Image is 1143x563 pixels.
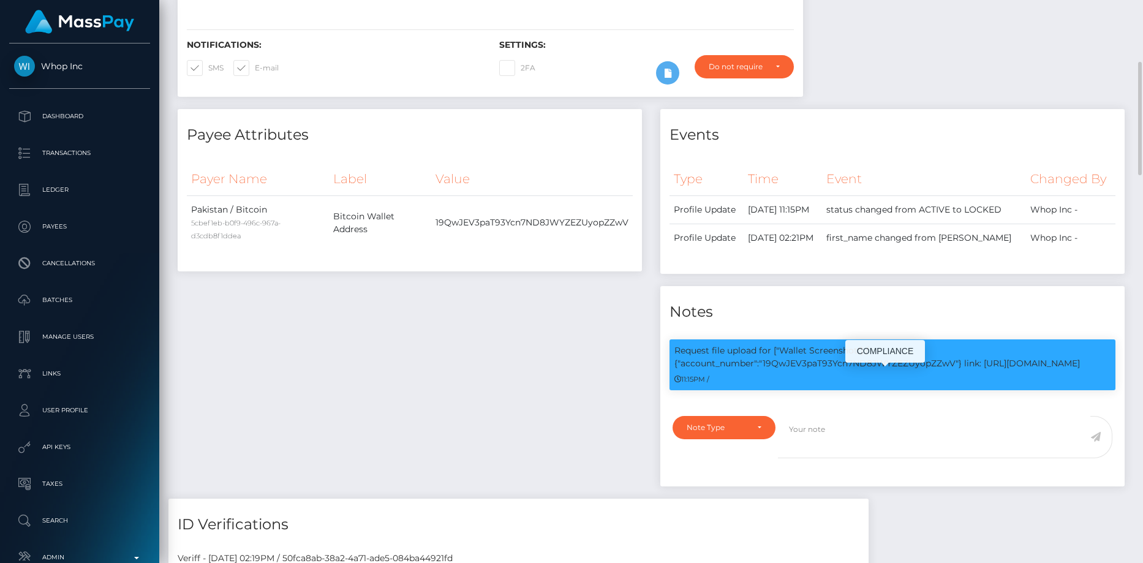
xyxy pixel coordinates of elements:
[1026,196,1115,224] td: Whop Inc -
[9,101,150,132] a: Dashboard
[14,56,35,77] img: Whop Inc
[499,40,793,50] h6: Settings:
[14,401,145,420] p: User Profile
[9,248,150,279] a: Cancellations
[329,196,431,250] td: Bitcoin Wallet Address
[822,162,1026,196] th: Event
[178,514,859,535] h4: ID Verifications
[673,416,775,439] button: Note Type
[14,107,145,126] p: Dashboard
[9,469,150,499] a: Taxes
[670,196,744,224] td: Profile Update
[695,55,793,78] button: Do not require
[9,395,150,426] a: User Profile
[744,224,822,252] td: [DATE] 02:21PM
[14,438,145,456] p: API Keys
[329,162,431,196] th: Label
[14,365,145,383] p: Links
[14,254,145,273] p: Cancellations
[14,144,145,162] p: Transactions
[9,285,150,316] a: Batches
[822,224,1026,252] td: first_name changed from [PERSON_NAME]
[674,344,1111,370] p: Request file upload for ["Wallet Screenshot"] / {"account_number":"19QwJEV3paT93Ycn7ND8JWYZEZUyop...
[9,505,150,536] a: Search
[14,291,145,309] p: Batches
[744,162,822,196] th: Time
[709,62,765,72] div: Do not require
[674,375,709,384] small: 11:15PM /
[14,217,145,236] p: Payees
[187,60,224,76] label: SMS
[9,175,150,205] a: Ledger
[1026,162,1115,196] th: Changed By
[187,196,329,250] td: Pakistan / Bitcoin
[670,301,1115,323] h4: Notes
[25,10,134,34] img: MassPay Logo
[9,358,150,389] a: Links
[9,322,150,352] a: Manage Users
[191,219,281,240] small: 5cbef1eb-b0f9-496c-967a-d3cdb8f1ddea
[499,60,535,76] label: 2FA
[9,138,150,168] a: Transactions
[822,196,1026,224] td: status changed from ACTIVE to LOCKED
[431,196,633,250] td: 19QwJEV3paT93Ycn7ND8JWYZEZUyopZZwV
[670,124,1115,146] h4: Events
[687,423,747,433] div: Note Type
[9,61,150,72] span: Whop Inc
[744,196,822,224] td: [DATE] 11:15PM
[1026,224,1115,252] td: Whop Inc -
[14,328,145,346] p: Manage Users
[431,162,633,196] th: Value
[9,211,150,242] a: Payees
[187,40,481,50] h6: Notifications:
[14,181,145,199] p: Ledger
[187,124,633,146] h4: Payee Attributes
[670,224,744,252] td: Profile Update
[14,512,145,530] p: Search
[14,475,145,493] p: Taxes
[670,162,744,196] th: Type
[9,432,150,463] a: API Keys
[233,60,279,76] label: E-mail
[187,162,329,196] th: Payer Name
[845,340,925,363] div: COMPLIANCE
